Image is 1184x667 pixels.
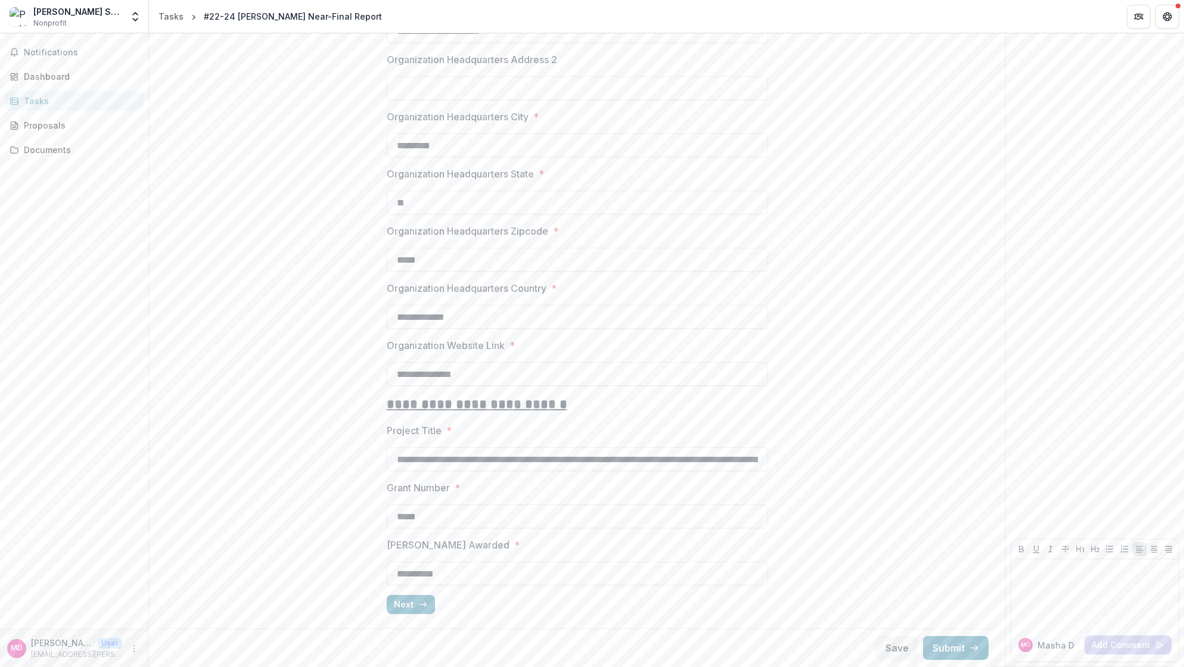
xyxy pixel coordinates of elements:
[387,338,505,353] p: Organization Website Link
[159,10,184,23] div: Tasks
[5,91,144,111] a: Tasks
[1058,542,1073,556] button: Strike
[387,110,529,124] p: Organization Headquarters City
[204,10,382,23] div: #22-24 [PERSON_NAME] Near-Final Report
[1029,542,1043,556] button: Underline
[154,8,387,25] nav: breadcrumb
[24,95,134,107] div: Tasks
[1117,542,1132,556] button: Ordered List
[876,636,918,660] button: Save
[1147,542,1161,556] button: Align Center
[5,116,144,135] a: Proposals
[1014,542,1028,556] button: Bold
[387,167,534,181] p: Organization Headquarters State
[24,144,134,156] div: Documents
[387,595,435,614] button: Next
[5,67,144,86] a: Dashboard
[387,224,548,238] p: Organization Headquarters Zipcode
[1084,635,1171,654] button: Add Comment
[31,649,122,660] p: [EMAIL_ADDRESS][PERSON_NAME][PERSON_NAME][DOMAIN_NAME]
[24,48,139,58] span: Notifications
[24,119,134,132] div: Proposals
[387,481,450,495] p: Grant Number
[1073,542,1087,556] button: Heading 1
[387,281,546,295] p: Organization Headquarters Country
[1102,542,1117,556] button: Bullet List
[11,644,23,652] div: Masha Devoe
[1161,542,1176,556] button: Align Right
[98,638,122,649] p: User
[127,5,144,29] button: Open entity switcher
[1088,542,1102,556] button: Heading 2
[5,140,144,160] a: Documents
[1037,639,1074,652] p: Masha D
[154,8,188,25] a: Tasks
[24,70,134,83] div: Dashboard
[387,52,557,67] p: Organization Headquarters Address 2
[1021,642,1030,648] div: Masha Devoe
[10,7,29,26] img: Perkins School for the Blind
[923,636,989,660] button: Submit
[127,641,141,656] button: More
[5,43,144,62] button: Notifications
[33,18,67,29] span: Nonprofit
[387,538,509,552] p: [PERSON_NAME] Awarded
[1127,5,1151,29] button: Partners
[31,637,93,649] p: [PERSON_NAME]
[1043,542,1058,556] button: Italicize
[33,5,122,18] div: [PERSON_NAME] School for the Blind
[387,423,442,438] p: Project Title
[1132,542,1146,556] button: Align Left
[1155,5,1179,29] button: Get Help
